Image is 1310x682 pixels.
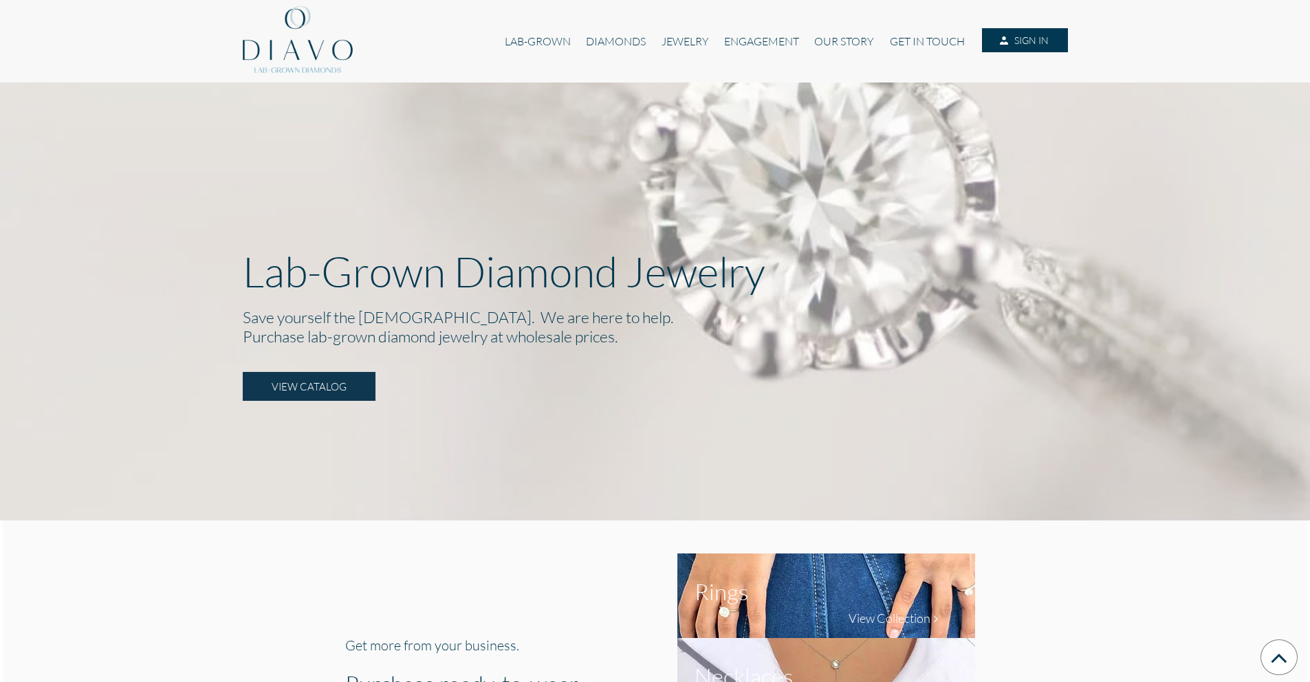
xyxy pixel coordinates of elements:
[717,28,807,54] a: ENGAGEMENT
[497,28,578,54] a: LAB-GROWN
[849,610,930,626] h4: View Collection
[243,246,1068,296] p: Lab-Grown Diamond Jewelry
[930,614,941,624] img: collection-arrow
[677,553,975,638] img: ring-collection
[345,637,610,653] h3: Get more from your business.
[653,28,716,54] a: JEWELRY
[982,28,1067,53] a: SIGN IN
[882,28,972,54] a: GET IN TOUCH
[1241,613,1293,665] iframe: Drift Widget Chat Controller
[695,577,748,605] h1: Rings
[243,372,375,401] a: VIEW CATALOG
[807,28,882,54] a: OUR STORY
[243,307,1068,346] h2: Save yourself the [DEMOGRAPHIC_DATA]. We are here to help. Purchase lab-grown diamond jewelry at ...
[578,28,653,54] a: DIAMONDS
